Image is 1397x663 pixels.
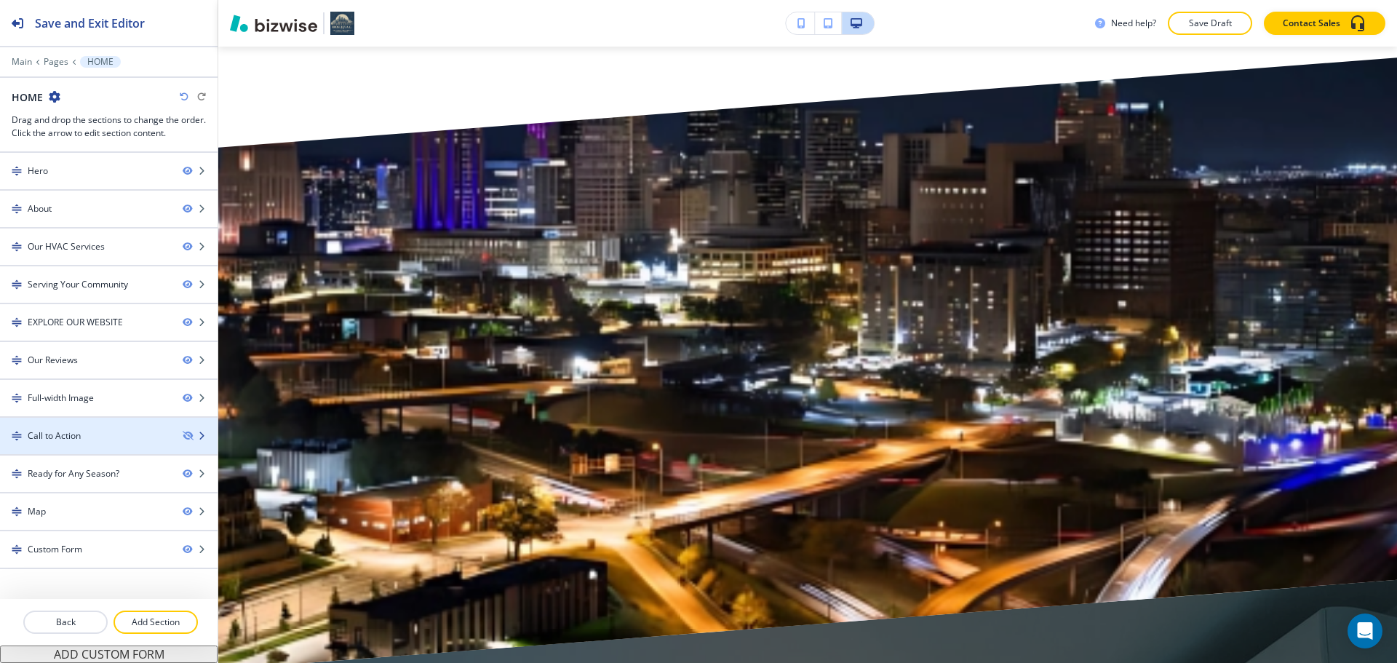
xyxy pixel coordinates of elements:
[12,57,32,67] button: Main
[12,90,43,105] h2: HOME
[1264,12,1385,35] button: Contact Sales
[12,393,22,403] img: Drag
[114,611,198,634] button: Add Section
[1187,17,1233,30] p: Save Draft
[12,242,22,252] img: Drag
[12,114,206,140] h3: Drag and drop the sections to change the order. Click the arrow to edit section content.
[12,507,22,517] img: Drag
[28,278,128,291] div: Serving Your Community
[12,166,22,176] img: Drag
[28,467,119,480] div: Ready for Any Season?
[28,202,52,215] div: About
[1283,17,1340,30] p: Contact Sales
[35,15,145,32] h2: Save and Exit Editor
[12,469,22,479] img: Drag
[12,317,22,327] img: Drag
[28,392,94,405] div: Full-width Image
[28,316,123,329] div: EXPLORE OUR WEBSITE
[23,611,108,634] button: Back
[12,204,22,214] img: Drag
[12,544,22,555] img: Drag
[28,505,46,518] div: Map
[330,12,354,35] img: Your Logo
[1348,614,1382,648] div: Open Intercom Messenger
[115,616,196,629] p: Add Section
[230,15,317,32] img: Bizwise Logo
[12,355,22,365] img: Drag
[25,616,106,629] p: Back
[80,56,121,68] button: HOME
[12,431,22,441] img: Drag
[28,164,48,178] div: Hero
[28,240,105,253] div: Our HVAC Services
[44,57,68,67] button: Pages
[1111,17,1156,30] h3: Need help?
[87,57,114,67] p: HOME
[28,429,81,442] div: Call to Action
[1168,12,1252,35] button: Save Draft
[12,279,22,290] img: Drag
[28,354,78,367] div: Our Reviews
[28,543,82,556] div: Custom Form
